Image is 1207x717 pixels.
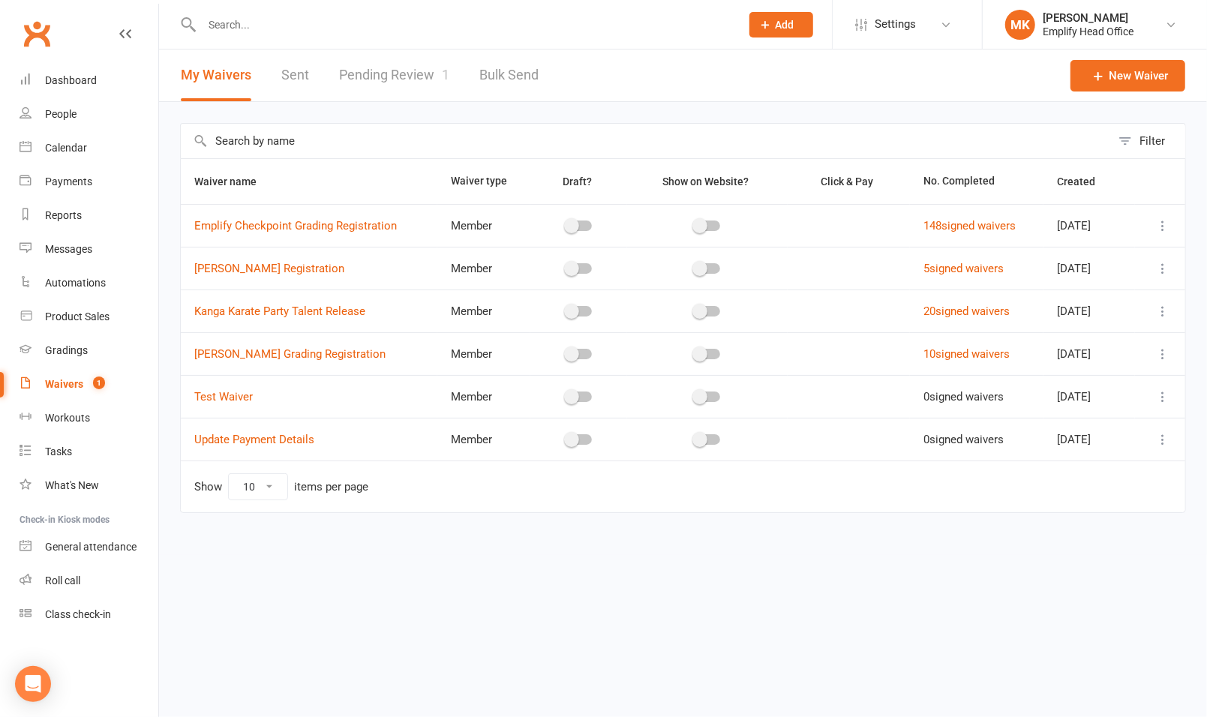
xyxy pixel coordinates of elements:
[20,530,158,564] a: General attendance kiosk mode
[923,347,1010,361] a: 10signed waivers
[20,564,158,598] a: Roll call
[93,376,105,389] span: 1
[1043,418,1135,460] td: [DATE]
[923,433,1004,446] span: 0 signed waivers
[923,304,1010,318] a: 20signed waivers
[18,15,56,52] a: Clubworx
[194,433,314,446] a: Update Payment Details
[45,243,92,255] div: Messages
[194,262,344,275] a: [PERSON_NAME] Registration
[45,344,88,356] div: Gradings
[1070,60,1185,91] a: New Waiver
[437,247,530,289] td: Member
[45,142,87,154] div: Calendar
[437,289,530,332] td: Member
[20,300,158,334] a: Product Sales
[662,175,749,187] span: Show on Website?
[20,199,158,232] a: Reports
[437,418,530,460] td: Member
[479,49,539,101] a: Bulk Send
[875,7,916,41] span: Settings
[749,12,813,37] button: Add
[20,266,158,300] a: Automations
[194,473,368,500] div: Show
[649,172,765,190] button: Show on Website?
[294,481,368,493] div: items per page
[181,49,251,101] button: My Waivers
[339,49,449,101] a: Pending Review1
[20,232,158,266] a: Messages
[45,574,80,586] div: Roll call
[45,479,99,491] div: What's New
[194,347,386,361] a: [PERSON_NAME] Grading Registration
[807,172,890,190] button: Click & Pay
[776,19,794,31] span: Add
[1111,124,1185,158] button: Filter
[45,108,77,120] div: People
[45,378,83,390] div: Waivers
[1043,25,1133,38] div: Emplify Head Office
[45,175,92,187] div: Payments
[15,666,51,702] div: Open Intercom Messenger
[45,445,72,457] div: Tasks
[45,209,82,221] div: Reports
[20,64,158,97] a: Dashboard
[923,262,1004,275] a: 5signed waivers
[45,74,97,86] div: Dashboard
[194,304,365,318] a: Kanga Karate Party Talent Release
[20,165,158,199] a: Payments
[563,175,592,187] span: Draft?
[821,175,873,187] span: Click & Pay
[181,124,1111,158] input: Search by name
[1139,132,1165,150] div: Filter
[20,401,158,435] a: Workouts
[549,172,608,190] button: Draft?
[194,172,273,190] button: Waiver name
[20,97,158,131] a: People
[20,469,158,502] a: What's New
[923,219,1016,232] a: 148signed waivers
[1043,11,1133,25] div: [PERSON_NAME]
[20,598,158,631] a: Class kiosk mode
[197,14,730,35] input: Search...
[20,131,158,165] a: Calendar
[437,159,530,204] th: Waiver type
[1043,332,1135,375] td: [DATE]
[923,390,1004,403] span: 0 signed waivers
[20,435,158,469] a: Tasks
[45,310,110,322] div: Product Sales
[281,49,309,101] a: Sent
[20,334,158,367] a: Gradings
[437,204,530,247] td: Member
[1043,375,1135,418] td: [DATE]
[437,375,530,418] td: Member
[194,175,273,187] span: Waiver name
[194,219,397,232] a: Emplify Checkpoint Grading Registration
[1043,289,1135,332] td: [DATE]
[1057,172,1112,190] button: Created
[1005,10,1035,40] div: MK
[20,367,158,401] a: Waivers 1
[442,67,449,82] span: 1
[194,390,253,403] a: Test Waiver
[1057,175,1112,187] span: Created
[1043,204,1135,247] td: [DATE]
[45,608,111,620] div: Class check-in
[910,159,1043,204] th: No. Completed
[45,412,90,424] div: Workouts
[437,332,530,375] td: Member
[45,277,106,289] div: Automations
[1043,247,1135,289] td: [DATE]
[45,541,137,553] div: General attendance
